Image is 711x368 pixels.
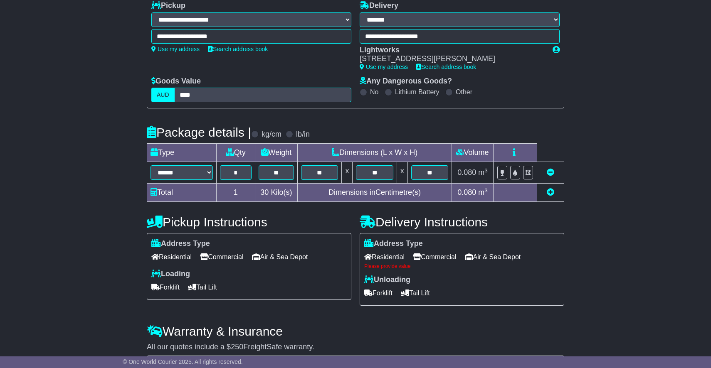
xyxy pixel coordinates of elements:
[364,250,405,263] span: Residential
[360,54,544,64] div: [STREET_ADDRESS][PERSON_NAME]
[151,270,190,279] label: Loading
[457,168,476,177] span: 0.080
[401,287,430,299] span: Tail Lift
[151,88,175,102] label: AUD
[151,239,210,248] label: Address Type
[364,263,560,269] div: Please provide value
[342,162,353,184] td: x
[151,250,192,263] span: Residential
[456,88,472,96] label: Other
[147,144,217,162] td: Type
[151,281,180,294] span: Forklift
[360,46,544,55] div: Lightworks
[360,77,452,86] label: Any Dangerous Goods?
[364,287,393,299] span: Forklift
[217,184,255,202] td: 1
[298,184,452,202] td: Dimensions in Centimetre(s)
[151,77,201,86] label: Goods Value
[252,250,308,263] span: Air & Sea Depot
[478,188,488,196] span: m
[208,46,268,52] a: Search address book
[123,358,243,365] span: © One World Courier 2025. All rights reserved.
[255,144,298,162] td: Weight
[457,188,476,196] span: 0.080
[151,1,185,10] label: Pickup
[452,144,493,162] td: Volume
[147,184,217,202] td: Total
[484,167,488,174] sup: 3
[364,275,410,285] label: Unloading
[360,64,408,70] a: Use my address
[200,250,243,263] span: Commercial
[478,168,488,177] span: m
[413,250,456,263] span: Commercial
[416,64,476,70] a: Search address book
[370,88,378,96] label: No
[147,343,564,352] div: All our quotes include a $ FreightSafe warranty.
[255,184,298,202] td: Kilo(s)
[262,130,281,139] label: kg/cm
[360,1,398,10] label: Delivery
[296,130,310,139] label: lb/in
[395,88,439,96] label: Lithium Battery
[231,343,243,351] span: 250
[260,188,269,196] span: 30
[465,250,521,263] span: Air & Sea Depot
[147,215,351,229] h4: Pickup Instructions
[360,215,564,229] h4: Delivery Instructions
[397,162,407,184] td: x
[217,144,255,162] td: Qty
[147,125,251,139] h4: Package details |
[364,239,423,248] label: Address Type
[151,46,200,52] a: Use my address
[147,324,564,338] h4: Warranty & Insurance
[298,144,452,162] td: Dimensions (L x W x H)
[484,187,488,194] sup: 3
[547,168,554,177] a: Remove this item
[547,188,554,196] a: Add new item
[188,281,217,294] span: Tail Lift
